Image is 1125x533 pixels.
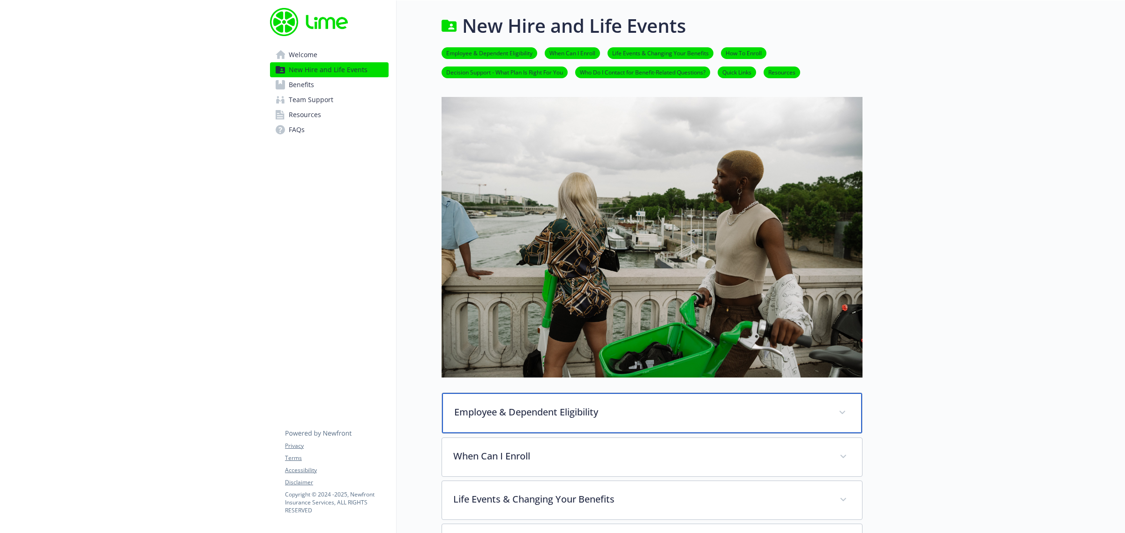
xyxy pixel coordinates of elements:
[545,48,600,57] a: When Can I Enroll
[454,405,827,419] p: Employee & Dependent Eligibility
[289,92,333,107] span: Team Support
[289,107,321,122] span: Resources
[462,12,686,40] h1: New Hire and Life Events
[575,67,710,76] a: Who Do I Contact for Benefit-Related Questions?
[442,481,862,519] div: Life Events & Changing Your Benefits
[270,47,389,62] a: Welcome
[442,67,568,76] a: Decision Support - What Plan Is Right For You
[270,107,389,122] a: Resources
[289,62,367,77] span: New Hire and Life Events
[270,62,389,77] a: New Hire and Life Events
[453,449,828,463] p: When Can I Enroll
[285,478,388,487] a: Disclaimer
[270,92,389,107] a: Team Support
[289,122,305,137] span: FAQs
[607,48,713,57] a: Life Events & Changing Your Benefits
[453,492,828,506] p: Life Events & Changing Your Benefits
[289,47,317,62] span: Welcome
[285,490,388,514] p: Copyright © 2024 - 2025 , Newfront Insurance Services, ALL RIGHTS RESERVED
[285,466,388,474] a: Accessibility
[442,48,537,57] a: Employee & Dependent Eligibility
[764,67,800,76] a: Resources
[285,442,388,450] a: Privacy
[718,67,756,76] a: Quick Links
[721,48,766,57] a: How To Enroll
[270,77,389,92] a: Benefits
[289,77,314,92] span: Benefits
[442,393,862,433] div: Employee & Dependent Eligibility
[442,438,862,476] div: When Can I Enroll
[442,97,862,378] img: new hire page banner
[270,122,389,137] a: FAQs
[285,454,388,462] a: Terms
